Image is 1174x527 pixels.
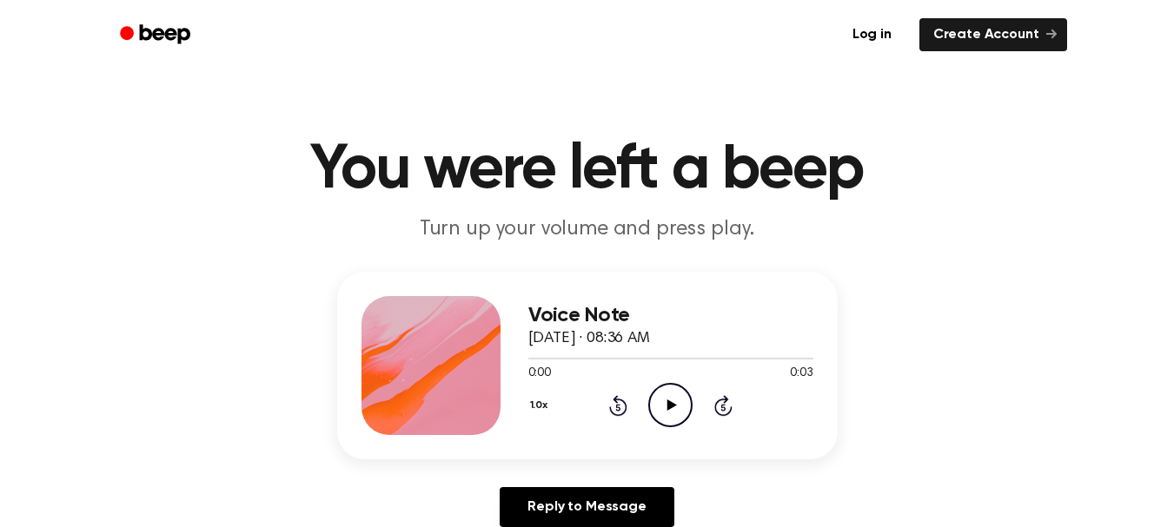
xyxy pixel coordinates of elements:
a: Log in [835,15,909,55]
a: Reply to Message [500,487,673,527]
a: Create Account [919,18,1067,51]
span: 0:00 [528,365,551,383]
span: 0:03 [790,365,813,383]
button: 1.0x [528,391,554,420]
span: [DATE] · 08:36 AM [528,331,650,346]
h3: Voice Note [528,304,813,327]
p: Turn up your volume and press play. [254,215,921,244]
h1: You were left a beep [143,139,1032,201]
a: Beep [108,18,206,52]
